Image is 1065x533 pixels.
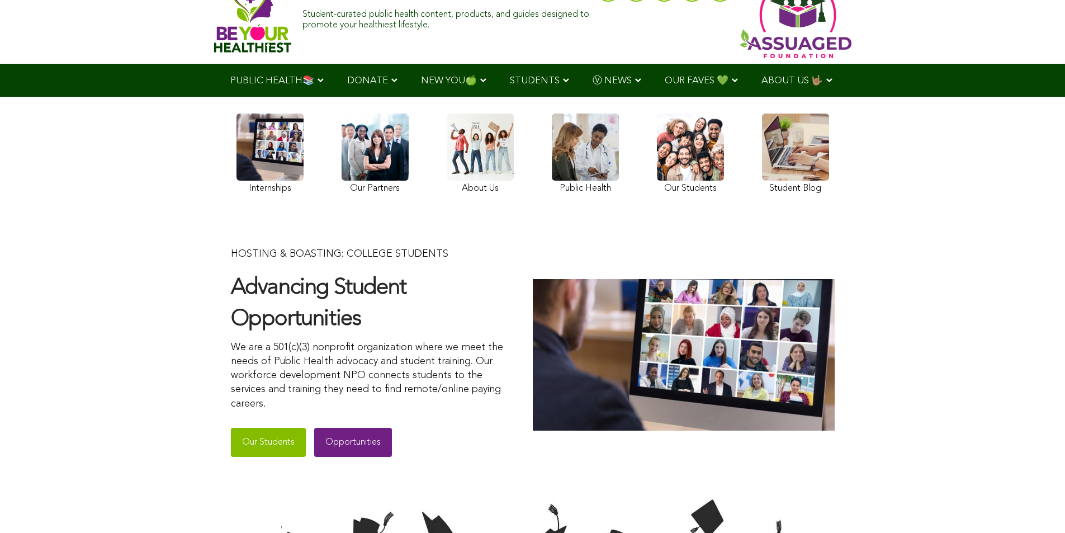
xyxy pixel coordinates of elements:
img: assuaged-foundation-students-internship-501(c)(3)-non-profit-and-donor-support 9 [533,279,835,430]
span: Ⓥ NEWS [593,76,632,86]
span: ABOUT US 🤟🏽 [761,76,823,86]
a: Opportunities [314,428,392,457]
span: DONATE [347,76,388,86]
div: Student-curated public health content, products, and guides designed to promote your healthiest l... [302,4,591,31]
span: NEW YOU🍏 [421,76,477,86]
p: We are a 501(c)(3) nonprofit organization where we meet the needs of Public Health advocacy and s... [231,341,510,411]
span: STUDENTS [510,76,560,86]
a: Our Students [231,428,306,457]
span: PUBLIC HEALTH📚 [230,76,314,86]
input: SUBSCRIBE [495,44,570,65]
strong: Advancing Student Opportunities [231,277,406,331]
iframe: Chat Widget [1009,479,1065,533]
div: Navigation Menu [214,64,851,97]
span: OUR FAVES 💚 [665,76,728,86]
p: HOSTING & BOASTING: COLLEGE STUDENTS [231,247,510,261]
